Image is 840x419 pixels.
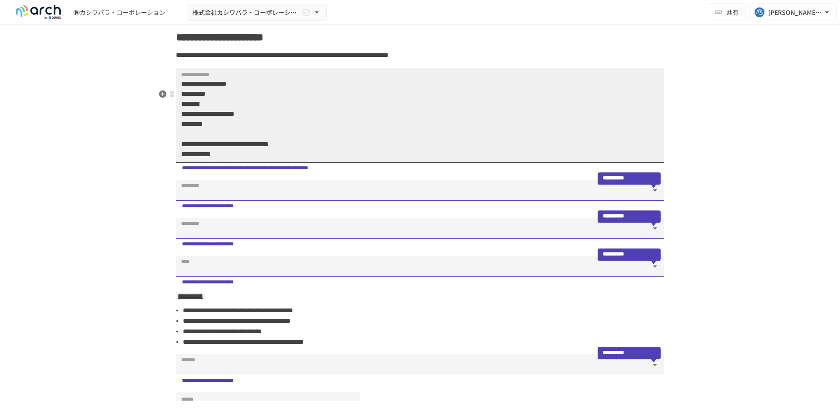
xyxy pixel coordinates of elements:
span: 株式会社カシワバラ・コーポレーション - 【[PERSON_NAME]/セールス担当】 東急プロパティマネジメント株式会社様_勤怠管理システム導入検討に際して [192,7,300,18]
button: 開く [649,260,661,272]
img: logo-default@2x-9cf2c760.svg [10,5,66,19]
div: [PERSON_NAME][EMAIL_ADDRESS][PERSON_NAME][DOMAIN_NAME] [768,7,822,18]
button: 株式会社カシワバラ・コーポレーション - 【[PERSON_NAME]/セールス担当】 東急プロパティマネジメント株式会社様_勤怠管理システム導入検討に際して [187,4,327,21]
span: 共有 [726,7,738,17]
div: ㈱カシワバラ・コーポレーション [73,8,165,17]
button: 開く [649,222,661,234]
button: [PERSON_NAME][EMAIL_ADDRESS][PERSON_NAME][DOMAIN_NAME] [749,3,836,21]
button: 開く [649,184,661,196]
button: 開く [649,359,661,371]
button: 共有 [709,3,745,21]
